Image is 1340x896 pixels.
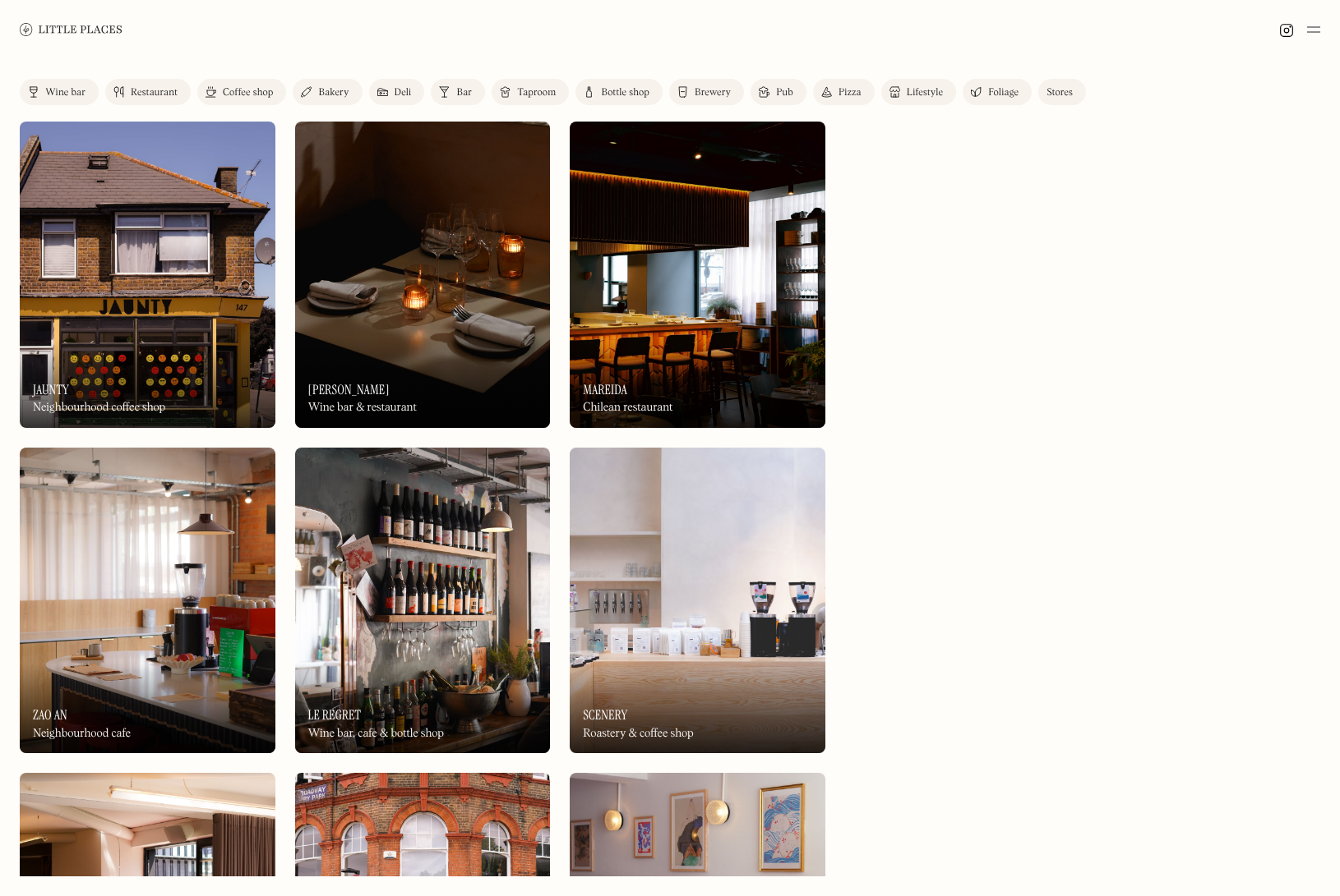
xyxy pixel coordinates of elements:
[570,122,825,428] img: Mareida
[20,79,99,105] a: Wine bar
[308,727,444,741] div: Wine bar, cafe & bottle shop
[20,122,275,428] a: JauntyJauntyJauntyNeighbourhood coffee shop
[293,79,362,105] a: Bakery
[583,727,693,741] div: Roastery & coffee shop
[105,79,191,105] a: Restaurant
[575,79,663,105] a: Bottle shop
[33,382,69,397] h3: Jaunty
[33,707,67,723] h3: Zao An
[1038,79,1086,105] a: Stores
[131,88,178,98] div: Restaurant
[45,88,85,98] div: Wine bar
[839,88,862,98] div: Pizza
[881,79,956,105] a: Lifestyle
[776,88,793,98] div: Pub
[669,79,744,105] a: Brewery
[33,401,165,415] div: Neighbourhood coffee shop
[583,401,672,415] div: Chilean restaurant
[570,448,825,754] img: Scenery
[988,88,1019,98] div: Foliage
[395,88,412,98] div: Deli
[456,88,472,98] div: Bar
[308,382,390,397] h3: [PERSON_NAME]
[695,88,731,98] div: Brewery
[583,707,627,723] h3: Scenery
[20,448,275,754] img: Zao An
[907,88,943,98] div: Lifestyle
[295,122,551,428] a: LunaLuna[PERSON_NAME]Wine bar & restaurant
[963,79,1032,105] a: Foliage
[295,122,551,428] img: Luna
[601,88,649,98] div: Bottle shop
[570,448,825,754] a: SceneryScenerySceneryRoastery & coffee shop
[20,122,275,428] img: Jaunty
[492,79,569,105] a: Taproom
[1047,88,1073,98] div: Stores
[813,79,875,105] a: Pizza
[223,88,273,98] div: Coffee shop
[570,122,825,428] a: MareidaMareidaMareidaChilean restaurant
[295,448,551,754] a: Le RegretLe RegretLe RegretWine bar, cafe & bottle shop
[583,382,627,397] h3: Mareida
[295,448,551,754] img: Le Regret
[431,79,485,105] a: Bar
[308,401,417,415] div: Wine bar & restaurant
[318,88,349,98] div: Bakery
[751,79,806,105] a: Pub
[20,448,275,754] a: Zao AnZao AnZao AnNeighbourhood cafe
[308,707,361,723] h3: Le Regret
[197,79,286,105] a: Coffee shop
[33,727,131,741] div: Neighbourhood cafe
[369,79,425,105] a: Deli
[517,88,556,98] div: Taproom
